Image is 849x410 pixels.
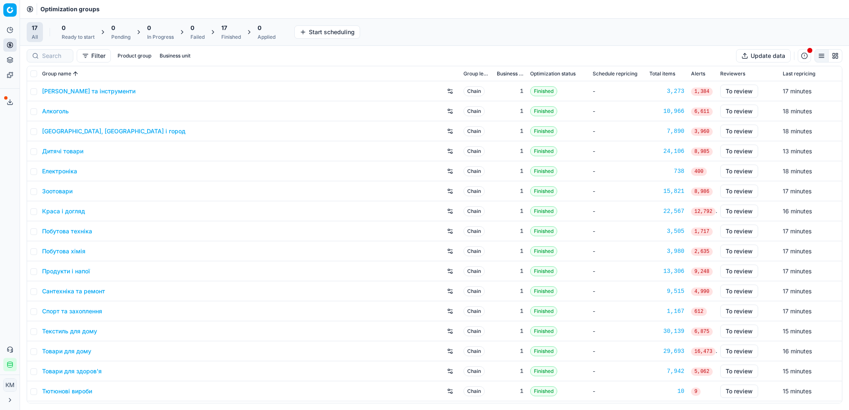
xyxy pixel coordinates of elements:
[720,265,758,278] button: To review
[497,247,523,255] div: 1
[42,147,83,155] a: Дитячі товари
[3,378,17,392] button: КM
[463,70,490,77] span: Group level
[42,347,91,355] a: Товари для дому
[649,70,675,77] span: Total items
[589,161,646,181] td: -
[691,147,713,156] span: 8,985
[463,326,485,336] span: Chain
[783,70,815,77] span: Last repricing
[649,387,684,395] div: 10
[40,5,100,13] span: Optimization groups
[691,167,707,176] span: 400
[783,167,812,175] span: 18 minutes
[589,121,646,141] td: -
[42,167,77,175] a: Електроніка
[463,106,485,116] span: Chain
[530,246,557,256] span: Finished
[720,185,758,198] button: To review
[589,261,646,281] td: -
[691,187,713,196] span: 8,986
[530,126,557,136] span: Finished
[720,325,758,338] button: To review
[720,205,758,218] button: To review
[720,345,758,358] button: To review
[463,86,485,96] span: Chain
[589,381,646,401] td: -
[783,207,812,215] span: 16 minutes
[649,267,684,275] a: 13,306
[589,301,646,321] td: -
[720,365,758,378] button: To review
[691,387,701,396] span: 9
[720,165,758,178] button: To review
[649,187,684,195] div: 15,821
[783,367,811,375] span: 15 minutes
[463,126,485,136] span: Chain
[649,247,684,255] div: 3,980
[649,207,684,215] a: 22,567
[720,145,758,158] button: To review
[783,267,811,275] span: 17 minutes
[497,307,523,315] div: 1
[147,34,174,40] div: In Progress
[32,24,38,32] span: 17
[497,327,523,335] div: 1
[497,147,523,155] div: 1
[783,247,811,255] span: 17 minutes
[649,127,684,135] a: 7,890
[221,34,241,40] div: Finished
[463,246,485,256] span: Chain
[42,107,69,115] a: Алкоголь
[530,366,557,376] span: Finished
[42,187,73,195] a: Зоотовари
[783,187,811,195] span: 17 minutes
[783,227,811,235] span: 17 minutes
[111,24,115,32] span: 0
[463,206,485,216] span: Chain
[258,34,275,40] div: Applied
[530,106,557,116] span: Finished
[530,226,557,236] span: Finished
[530,286,557,296] span: Finished
[530,346,557,356] span: Finished
[497,107,523,115] div: 1
[497,207,523,215] div: 1
[649,347,684,355] div: 29,693
[783,127,812,135] span: 18 minutes
[497,87,523,95] div: 1
[530,266,557,276] span: Finished
[190,34,205,40] div: Failed
[42,267,90,275] a: Продукти і напої
[111,34,130,40] div: Pending
[783,107,812,115] span: 18 minutes
[691,227,713,236] span: 1,717
[783,307,811,315] span: 17 minutes
[649,227,684,235] a: 3,505
[691,87,713,96] span: 1,384
[42,307,102,315] a: Спорт та захоплення
[42,287,105,295] a: Сантехніка та ремонт
[42,207,85,215] a: Краса і догляд
[691,70,705,77] span: Alerts
[114,51,155,61] button: Product group
[463,166,485,176] span: Chain
[497,287,523,295] div: 1
[720,285,758,298] button: To review
[691,247,713,256] span: 2,635
[530,186,557,196] span: Finished
[463,226,485,236] span: Chain
[294,25,360,39] button: Start scheduling
[589,221,646,241] td: -
[691,207,716,216] span: 12,792
[649,147,684,155] a: 24,106
[589,241,646,261] td: -
[649,367,684,375] div: 7,942
[42,127,185,135] a: [GEOGRAPHIC_DATA], [GEOGRAPHIC_DATA] і город
[42,247,85,255] a: Побутова хімія
[463,386,485,396] span: Chain
[62,24,65,32] span: 0
[42,327,97,335] a: Текстиль для дому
